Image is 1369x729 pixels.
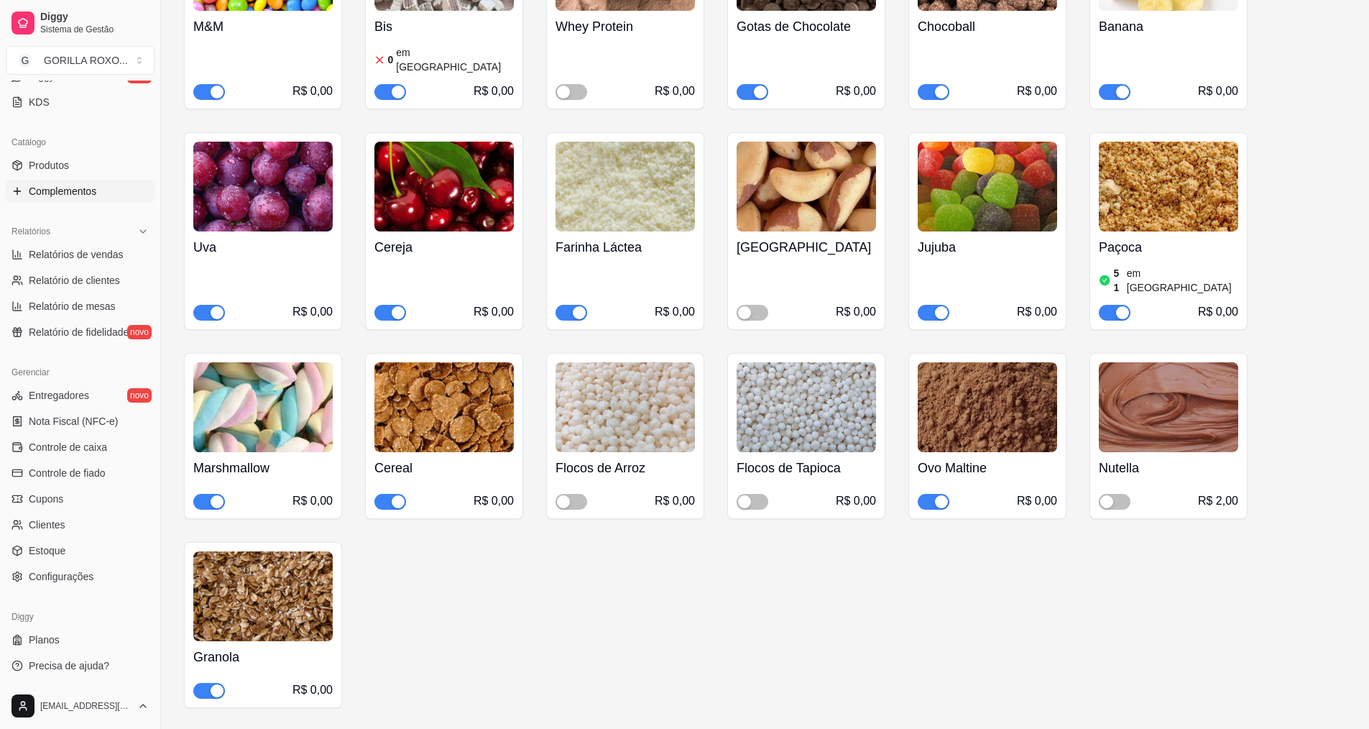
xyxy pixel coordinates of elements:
a: Relatório de clientes [6,269,155,292]
img: product-image [737,142,876,231]
span: Cupons [29,492,63,506]
span: Planos [29,633,60,647]
article: 0 [388,52,394,67]
h4: Ovo Maltine [918,458,1057,478]
h4: Paçoca [1099,237,1238,257]
div: R$ 0,00 [836,492,876,510]
a: Configurações [6,565,155,588]
div: GORILLA ROXO ... [44,53,128,68]
h4: Nutella [1099,458,1238,478]
img: product-image [193,142,333,231]
img: product-image [918,362,1057,452]
div: Diggy [6,605,155,628]
article: em [GEOGRAPHIC_DATA] [1127,266,1238,295]
article: em [GEOGRAPHIC_DATA] [396,45,514,74]
a: Nota Fiscal (NFC-e) [6,410,155,433]
h4: Uva [193,237,333,257]
a: Relatório de fidelidadenovo [6,321,155,344]
div: R$ 2,00 [1198,492,1238,510]
div: R$ 0,00 [1017,492,1057,510]
h4: M&M [193,17,333,37]
a: Precisa de ajuda? [6,654,155,677]
span: Produtos [29,158,69,173]
span: Nota Fiscal (NFC-e) [29,414,118,428]
img: product-image [193,362,333,452]
button: Select a team [6,46,155,75]
div: R$ 0,00 [474,492,514,510]
div: R$ 0,00 [1017,83,1057,100]
a: KDS [6,91,155,114]
h4: Granola [193,647,333,667]
span: Entregadores [29,388,89,403]
img: product-image [374,142,514,231]
div: R$ 0,00 [292,83,333,100]
span: Precisa de ajuda? [29,659,109,673]
img: product-image [556,142,695,231]
a: Produtos [6,154,155,177]
a: Relatórios de vendas [6,243,155,266]
span: Estoque [29,544,65,558]
div: R$ 0,00 [836,83,876,100]
span: Clientes [29,518,65,532]
img: product-image [1099,362,1238,452]
div: R$ 0,00 [474,83,514,100]
div: R$ 0,00 [655,303,695,321]
h4: Whey Protein [556,17,695,37]
div: Catálogo [6,131,155,154]
a: Complementos [6,180,155,203]
span: Complementos [29,184,96,198]
a: Controle de caixa [6,436,155,459]
a: Estoque [6,539,155,562]
img: product-image [374,362,514,452]
h4: Marshmallow [193,458,333,478]
img: product-image [737,362,876,452]
span: Relatórios de vendas [29,247,124,262]
span: Sistema de Gestão [40,24,149,35]
span: Diggy [40,11,149,24]
span: [EMAIL_ADDRESS][DOMAIN_NAME] [40,700,132,712]
div: R$ 0,00 [1017,303,1057,321]
div: R$ 0,00 [1198,303,1238,321]
h4: Farinha Láctea [556,237,695,257]
div: R$ 0,00 [655,492,695,510]
h4: Chocoball [918,17,1057,37]
img: product-image [918,142,1057,231]
article: 51 [1114,266,1124,295]
a: Cupons [6,487,155,510]
img: product-image [193,551,333,641]
button: [EMAIL_ADDRESS][DOMAIN_NAME] [6,689,155,723]
span: Relatórios [11,226,50,237]
a: Planos [6,628,155,651]
span: Relatório de fidelidade [29,325,129,339]
h4: Flocos de Arroz [556,458,695,478]
div: R$ 0,00 [292,682,333,699]
h4: Gotas de Chocolate [737,17,876,37]
a: Controle de fiado [6,462,155,485]
span: Configurações [29,569,93,584]
h4: Cereja [374,237,514,257]
h4: Jujuba [918,237,1057,257]
h4: Bis [374,17,514,37]
a: Clientes [6,513,155,536]
span: Relatório de mesas [29,299,116,313]
h4: Banana [1099,17,1238,37]
div: R$ 0,00 [1198,83,1238,100]
img: product-image [556,362,695,452]
span: Controle de fiado [29,466,106,480]
span: Relatório de clientes [29,273,120,288]
a: Entregadoresnovo [6,384,155,407]
div: Gerenciar [6,361,155,384]
div: R$ 0,00 [292,303,333,321]
span: KDS [29,95,50,109]
div: R$ 0,00 [655,83,695,100]
a: Relatório de mesas [6,295,155,318]
img: product-image [1099,142,1238,231]
h4: Flocos de Tapioca [737,458,876,478]
div: R$ 0,00 [836,303,876,321]
a: DiggySistema de Gestão [6,6,155,40]
h4: Cereal [374,458,514,478]
div: R$ 0,00 [474,303,514,321]
h4: [GEOGRAPHIC_DATA] [737,237,876,257]
span: G [18,53,32,68]
span: Controle de caixa [29,440,107,454]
